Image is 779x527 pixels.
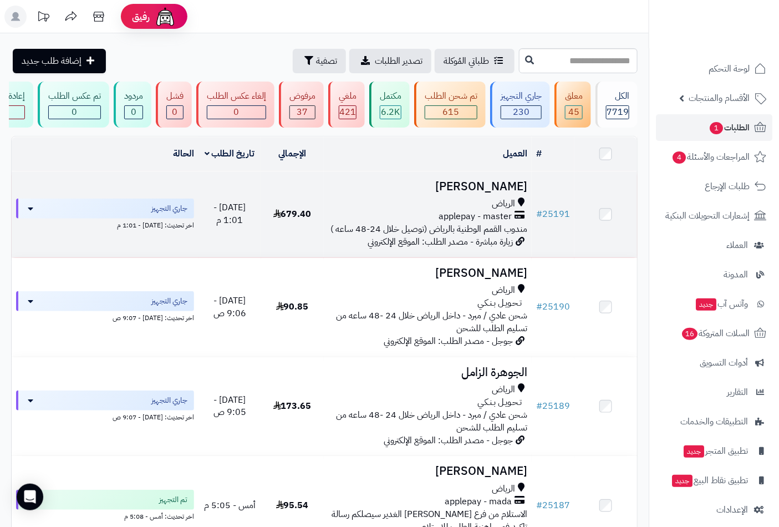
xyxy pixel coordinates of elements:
[293,49,346,73] button: تصفية
[132,10,150,23] span: رفيق
[213,294,246,320] span: [DATE] - 9:06 ص
[656,379,772,406] a: التقارير
[339,90,357,103] div: ملغي
[492,383,515,396] span: الرياض
[656,349,772,376] a: أدوات التسويق
[277,82,326,128] a: مرفوض 37
[234,105,240,119] span: 0
[131,105,136,119] span: 0
[289,90,315,103] div: مرفوض
[339,106,356,119] div: 421
[290,106,315,119] div: 37
[568,105,579,119] span: 45
[384,335,513,348] span: جوجل - مصدر الطلب: الموقع الإلكتروني
[536,300,570,313] a: #25190
[552,82,593,128] a: معلق 45
[503,147,527,160] a: العميل
[695,296,748,312] span: وآتس آب
[477,297,522,310] span: تـحـويـل بـنـكـي
[681,326,750,341] span: السلات المتروكة
[684,445,704,458] span: جديد
[724,267,748,282] span: المدونة
[151,203,187,214] span: جاري التجهيز
[705,179,750,194] span: طلبات الإرجاع
[375,54,422,68] span: تصدير الطلبات
[656,232,772,259] a: العملاء
[501,90,542,103] div: جاري التجهيز
[276,300,309,313] span: 90.85
[49,106,100,119] div: 0
[536,499,570,512] a: #25187
[425,106,477,119] div: 615
[700,355,748,371] span: أدوات التسويق
[656,144,772,170] a: المراجعات والأسئلة4
[17,484,43,510] div: Open Intercom Messenger
[656,261,772,288] a: المدونة
[205,147,255,160] a: تاريخ الطلب
[13,49,106,73] a: إضافة طلب جديد
[336,408,527,434] span: شحن عادي / مبرد - داخل الرياض خلال 24 -48 ساعه من تسليم الطلب للشحن
[276,499,309,512] span: 95.54
[35,82,111,128] a: تم عكس الطلب 0
[435,49,515,73] a: طلباتي المُوكلة
[278,147,306,160] a: الإجمالي
[709,61,750,77] span: لوحة التحكم
[349,49,431,73] a: تصدير الطلبات
[671,473,748,488] span: تطبيق نقاط البيع
[125,106,142,119] div: 0
[513,105,529,119] span: 230
[444,54,489,68] span: طلباتي المُوكلة
[477,396,522,409] span: تـحـويـل بـنـكـي
[154,6,176,28] img: ai-face.png
[111,82,154,128] a: مردود 0
[194,82,277,128] a: إلغاء عكس الطلب 0
[330,222,527,236] span: مندوب القمم الوطنية بالرياض (توصيل خلال 24-48 ساعه )
[380,90,401,103] div: مكتمل
[213,393,246,419] span: [DATE] - 9:05 ص
[381,105,400,119] span: 6.2K
[151,296,187,307] span: جاري التجهيز
[124,90,143,103] div: مردود
[680,414,748,429] span: التطبيقات والخدمات
[656,173,772,200] a: طلبات الإرجاع
[501,106,541,119] div: 230
[204,499,256,512] span: أمس - 5:05 م
[159,494,187,505] span: تم التجهيز
[167,106,183,119] div: 0
[445,495,512,508] span: applepay - mada
[672,475,693,487] span: جديد
[673,151,686,164] span: 4
[339,105,356,119] span: 421
[716,502,748,518] span: الإعدادات
[566,106,582,119] div: 45
[656,320,772,347] a: السلات المتروكة16
[367,82,412,128] a: مكتمل 6.2K
[671,149,750,165] span: المراجعات والأسئلة
[656,467,772,494] a: تطبيق نقاط البيعجديد
[16,411,194,422] div: اخر تحديث: [DATE] - 9:07 ص
[72,105,78,119] span: 0
[439,210,512,223] span: applepay - master
[606,90,629,103] div: الكل
[412,82,488,128] a: تم شحن الطلب 615
[273,207,312,221] span: 679.40
[425,90,477,103] div: تم شحن الطلب
[727,384,748,400] span: التقارير
[536,399,542,413] span: #
[536,499,542,512] span: #
[565,90,583,103] div: معلق
[682,328,697,340] span: 16
[536,399,570,413] a: #25189
[166,90,184,103] div: فشل
[488,82,552,128] a: جاري التجهيز 230
[696,298,716,311] span: جديد
[172,105,178,119] span: 0
[683,443,748,459] span: تطبيق المتجر
[709,120,750,135] span: الطلبات
[16,311,194,323] div: اخر تحديث: [DATE] - 9:07 ص
[689,90,750,106] span: الأقسام والمنتجات
[368,235,513,249] span: زيارة مباشرة - مصدر الطلب: الموقع الإلكتروني
[656,55,772,82] a: لوحة التحكم
[326,82,367,128] a: ملغي 421
[154,82,194,128] a: فشل 0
